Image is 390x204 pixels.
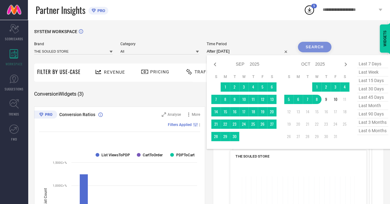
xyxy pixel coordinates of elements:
td: Fri Sep 26 2025 [258,119,267,129]
span: last 45 days [357,93,388,102]
span: last week [357,68,388,76]
td: Thu Oct 16 2025 [321,107,331,116]
div: Open download list [304,4,315,15]
td: Mon Sep 29 2025 [221,132,230,141]
th: Thursday [321,74,331,79]
span: Analyse [168,112,181,117]
span: last 15 days [357,76,388,85]
span: Pricing [150,69,169,74]
td: Mon Sep 22 2025 [221,119,230,129]
td: Thu Sep 11 2025 [249,95,258,104]
td: Sun Sep 28 2025 [211,132,221,141]
td: Fri Sep 19 2025 [258,107,267,116]
td: Mon Oct 13 2025 [294,107,303,116]
div: Previous month [211,61,219,68]
td: Fri Oct 03 2025 [331,82,340,92]
text: List ViewsToPDP [101,153,130,157]
th: Monday [221,74,230,79]
td: Wed Oct 01 2025 [312,82,321,92]
td: Fri Oct 31 2025 [331,132,340,141]
span: Brand [34,42,113,46]
span: 1 [313,4,315,8]
text: CartToOrder [143,153,163,157]
td: Sun Oct 12 2025 [284,107,294,116]
input: Select time period [207,48,290,55]
td: Tue Oct 14 2025 [303,107,312,116]
th: Wednesday [312,74,321,79]
div: Premium [34,111,57,120]
th: Sunday [211,74,221,79]
td: Tue Sep 23 2025 [230,119,239,129]
span: SYSTEM WORKSPACE [34,29,77,34]
td: Wed Oct 22 2025 [312,119,321,129]
td: Fri Sep 12 2025 [258,95,267,104]
th: Saturday [340,74,349,79]
span: FWD [11,137,17,141]
div: Next month [342,61,349,68]
td: Mon Sep 01 2025 [221,82,230,92]
td: Mon Oct 27 2025 [294,132,303,141]
th: Wednesday [239,74,249,79]
td: Tue Oct 07 2025 [303,95,312,104]
td: Thu Sep 04 2025 [249,82,258,92]
td: Wed Sep 03 2025 [239,82,249,92]
text: 1,500Cr % [53,161,67,164]
td: Thu Sep 25 2025 [249,119,258,129]
span: last 7 days [357,60,388,68]
td: Sat Sep 13 2025 [267,95,276,104]
td: Fri Oct 24 2025 [331,119,340,129]
td: Sat Sep 20 2025 [267,107,276,116]
span: last 30 days [357,85,388,93]
th: Saturday [267,74,276,79]
td: Sun Oct 26 2025 [284,132,294,141]
td: Tue Oct 28 2025 [303,132,312,141]
td: Wed Oct 08 2025 [312,95,321,104]
td: Mon Sep 08 2025 [221,95,230,104]
td: Sun Oct 19 2025 [284,119,294,129]
td: Wed Sep 24 2025 [239,119,249,129]
td: Sun Sep 21 2025 [211,119,221,129]
td: Sat Oct 11 2025 [340,95,349,104]
span: TRENDS [9,112,19,116]
td: Thu Oct 02 2025 [321,82,331,92]
span: Filter By Use-Case [37,68,81,76]
td: Wed Oct 15 2025 [312,107,321,116]
text: PDPToCart [176,153,194,157]
span: Conversion Widgets ( 3 ) [34,91,84,97]
span: Filters Applied [168,123,192,127]
th: Sunday [284,74,294,79]
td: Sat Oct 04 2025 [340,82,349,92]
span: PRO [96,8,105,13]
th: Tuesday [230,74,239,79]
td: Wed Oct 29 2025 [312,132,321,141]
span: Traffic [195,69,214,74]
svg: Zoom [162,112,166,117]
td: Sun Oct 05 2025 [284,95,294,104]
span: Partner Insights [36,4,85,16]
td: Thu Oct 09 2025 [321,95,331,104]
td: Fri Sep 05 2025 [258,82,267,92]
td: Tue Sep 02 2025 [230,82,239,92]
span: Category [120,42,199,46]
th: Tuesday [303,74,312,79]
span: More [192,112,200,117]
span: last month [357,102,388,110]
td: Sat Sep 06 2025 [267,82,276,92]
span: last 6 months [357,127,388,135]
td: Sat Oct 18 2025 [340,107,349,116]
td: Sat Sep 27 2025 [267,119,276,129]
td: Sun Sep 14 2025 [211,107,221,116]
td: Wed Sep 10 2025 [239,95,249,104]
span: Revenue [104,70,125,75]
td: Sun Sep 07 2025 [211,95,221,104]
span: WORKSPACE [6,62,23,66]
td: Thu Sep 18 2025 [249,107,258,116]
span: | [199,123,200,127]
td: Mon Oct 06 2025 [294,95,303,104]
span: SCORECARDS [5,37,23,41]
text: 1,000Cr % [53,184,67,187]
span: last 3 months [357,118,388,127]
td: Tue Sep 09 2025 [230,95,239,104]
th: Thursday [249,74,258,79]
td: Wed Sep 17 2025 [239,107,249,116]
